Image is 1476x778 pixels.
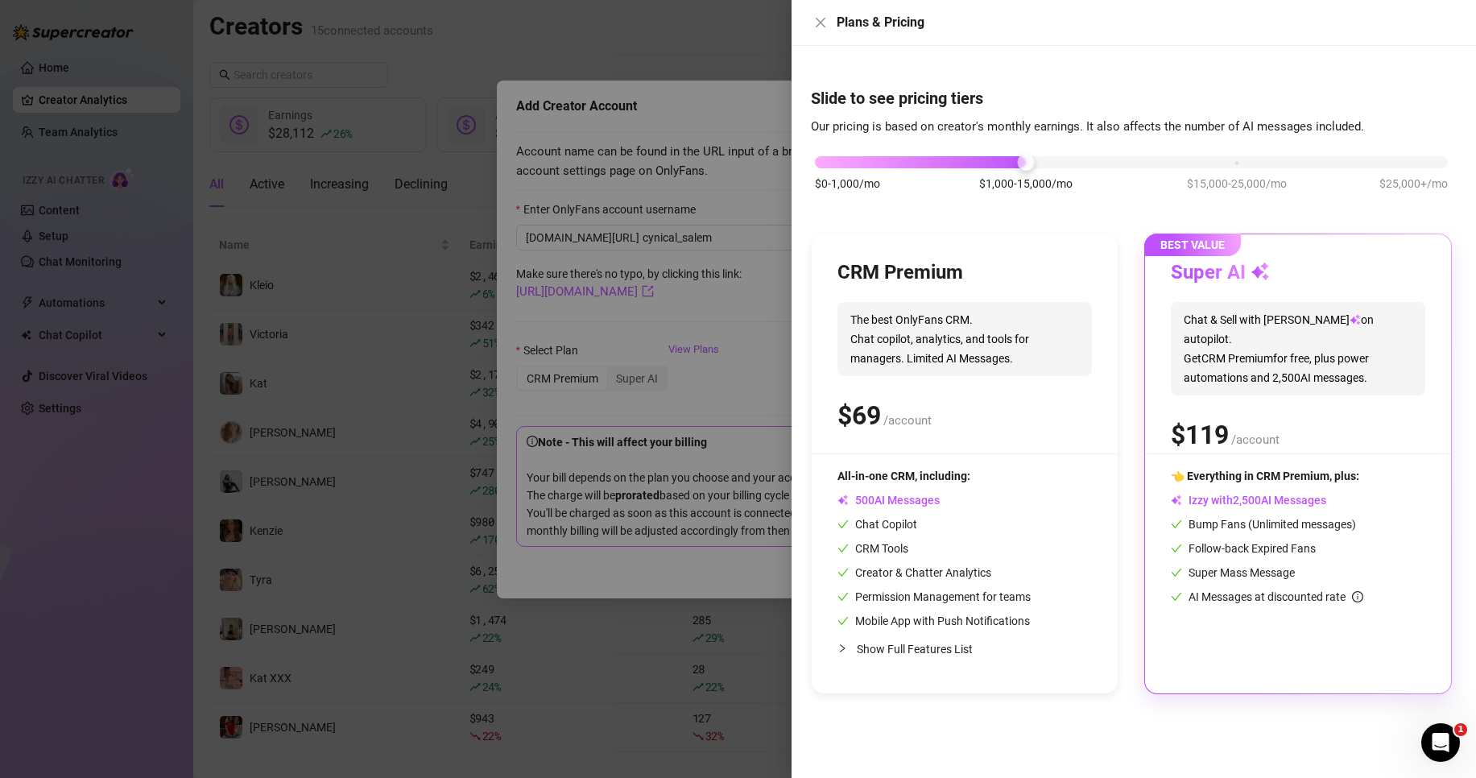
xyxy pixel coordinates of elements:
span: /account [1231,432,1280,447]
span: Show Full Features List [857,643,973,656]
span: AI Messages at discounted rate [1189,590,1363,603]
span: Permission Management for teams [837,590,1031,603]
span: collapsed [837,644,847,653]
span: BEST VALUE [1144,234,1241,256]
span: $ [837,400,881,431]
span: Creator & Chatter Analytics [837,566,991,579]
span: $1,000-15,000/mo [979,175,1073,192]
span: $ [1171,420,1229,450]
span: AI Messages [837,494,940,507]
span: close [814,16,827,29]
span: 👈 Everything in CRM Premium, plus: [1171,470,1359,482]
span: 1 [1454,723,1467,736]
span: Chat Copilot [837,518,917,531]
span: check [837,567,849,578]
iframe: Intercom live chat [1421,723,1460,762]
span: check [1171,591,1182,602]
span: $0-1,000/mo [815,175,880,192]
span: Mobile App with Push Notifications [837,615,1030,627]
span: check [1171,519,1182,530]
span: info-circle [1352,591,1363,602]
span: CRM Tools [837,542,908,555]
h3: Super AI [1171,260,1270,286]
span: check [837,543,849,554]
span: check [1171,543,1182,554]
div: Show Full Features List [837,630,1092,668]
span: Our pricing is based on creator's monthly earnings. It also affects the number of AI messages inc... [811,119,1364,134]
span: check [837,615,849,627]
h3: CRM Premium [837,260,963,286]
button: Close [811,13,830,32]
span: Super Mass Message [1171,566,1295,579]
span: Izzy with AI Messages [1171,494,1326,507]
span: Follow-back Expired Fans [1171,542,1316,555]
span: check [837,519,849,530]
span: /account [883,413,932,428]
span: The best OnlyFans CRM. Chat copilot, analytics, and tools for managers. Limited AI Messages. [837,302,1092,376]
span: $25,000+/mo [1379,175,1448,192]
span: All-in-one CRM, including: [837,470,970,482]
h4: Slide to see pricing tiers [811,87,1457,110]
span: check [1171,567,1182,578]
span: Chat & Sell with [PERSON_NAME] on autopilot. Get CRM Premium for free, plus power automations and... [1171,302,1425,395]
span: Bump Fans (Unlimited messages) [1171,518,1356,531]
span: check [837,591,849,602]
span: $15,000-25,000/mo [1187,175,1287,192]
div: Plans & Pricing [837,13,1457,32]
